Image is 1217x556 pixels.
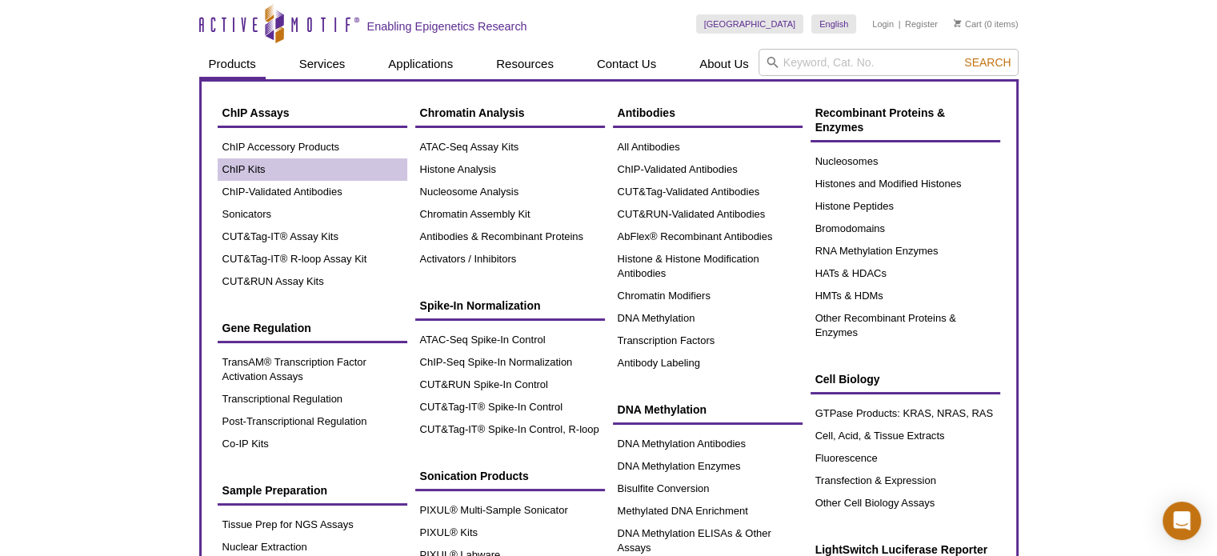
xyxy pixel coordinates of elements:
a: English [811,14,856,34]
a: CUT&RUN Spike-In Control [415,374,605,396]
span: Antibodies [618,106,675,119]
a: HATs & HDACs [811,262,1000,285]
a: Bisulfite Conversion [613,478,803,500]
a: Cart [954,18,982,30]
input: Keyword, Cat. No. [759,49,1019,76]
a: Chromatin Analysis [415,98,605,128]
a: Antibodies [613,98,803,128]
a: Cell, Acid, & Tissue Extracts [811,425,1000,447]
a: CUT&Tag-IT® Spike-In Control, R-loop [415,418,605,441]
span: Sample Preparation [222,484,328,497]
a: Nucleosome Analysis [415,181,605,203]
a: Transcription Factors [613,330,803,352]
a: ATAC-Seq Spike-In Control [415,329,605,351]
a: Activators / Inhibitors [415,248,605,270]
a: Register [905,18,938,30]
a: Recombinant Proteins & Enzymes [811,98,1000,142]
a: Antibodies & Recombinant Proteins [415,226,605,248]
a: DNA Methylation Enzymes [613,455,803,478]
span: Cell Biology [815,373,880,386]
a: Sonication Products [415,461,605,491]
a: Nucleosomes [811,150,1000,173]
a: RNA Methylation Enzymes [811,240,1000,262]
li: (0 items) [954,14,1019,34]
a: Histone Analysis [415,158,605,181]
a: Contact Us [587,49,666,79]
a: Transfection & Expression [811,470,1000,492]
a: Tissue Prep for NGS Assays [218,514,407,536]
a: Histone Peptides [811,195,1000,218]
a: Login [872,18,894,30]
a: Post-Transcriptional Regulation [218,410,407,433]
div: Open Intercom Messenger [1163,502,1201,540]
a: Histone & Histone Modification Antibodies [613,248,803,285]
li: | [899,14,901,34]
a: Co-IP Kits [218,433,407,455]
span: Chromatin Analysis [420,106,525,119]
a: Sample Preparation [218,475,407,506]
img: Your Cart [954,19,961,27]
a: ChIP-Validated Antibodies [218,181,407,203]
a: PIXUL® Multi-Sample Sonicator [415,499,605,522]
a: AbFlex® Recombinant Antibodies [613,226,803,248]
a: [GEOGRAPHIC_DATA] [696,14,804,34]
a: CUT&Tag-Validated Antibodies [613,181,803,203]
a: Services [290,49,355,79]
a: ChIP Assays [218,98,407,128]
a: Applications [378,49,462,79]
span: ChIP Assays [222,106,290,119]
span: DNA Methylation [618,403,707,416]
a: Antibody Labeling [613,352,803,374]
a: TransAM® Transcription Factor Activation Assays [218,351,407,388]
a: Resources [486,49,563,79]
a: Spike-In Normalization [415,290,605,321]
a: ATAC-Seq Assay Kits [415,136,605,158]
a: DNA Methylation Antibodies [613,433,803,455]
a: ChIP Kits [218,158,407,181]
a: ChIP-Seq Spike-In Normalization [415,351,605,374]
a: DNA Methylation [613,394,803,425]
a: Methylated DNA Enrichment [613,500,803,522]
a: Sonicators [218,203,407,226]
a: Fluorescence [811,447,1000,470]
a: HMTs & HDMs [811,285,1000,307]
span: Gene Regulation [222,322,311,334]
a: PIXUL® Kits [415,522,605,544]
a: Other Recombinant Proteins & Enzymes [811,307,1000,344]
a: DNA Methylation [613,307,803,330]
a: GTPase Products: KRAS, NRAS, RAS [811,402,1000,425]
a: About Us [690,49,759,79]
a: Chromatin Assembly Kit [415,203,605,226]
span: Search [964,56,1011,69]
a: CUT&Tag-IT® R-loop Assay Kit [218,248,407,270]
span: Sonication Products [420,470,529,482]
a: CUT&RUN Assay Kits [218,270,407,293]
a: Bromodomains [811,218,1000,240]
span: Recombinant Proteins & Enzymes [815,106,946,134]
a: CUT&Tag-IT® Spike-In Control [415,396,605,418]
a: Chromatin Modifiers [613,285,803,307]
a: Other Cell Biology Assays [811,492,1000,514]
a: Products [199,49,266,79]
span: Spike-In Normalization [420,299,541,312]
a: ChIP-Validated Antibodies [613,158,803,181]
a: ChIP Accessory Products [218,136,407,158]
a: CUT&RUN-Validated Antibodies [613,203,803,226]
a: CUT&Tag-IT® Assay Kits [218,226,407,248]
a: Cell Biology [811,364,1000,394]
a: All Antibodies [613,136,803,158]
a: Histones and Modified Histones [811,173,1000,195]
a: Transcriptional Regulation [218,388,407,410]
a: Gene Regulation [218,313,407,343]
button: Search [959,55,1015,70]
h2: Enabling Epigenetics Research [367,19,527,34]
